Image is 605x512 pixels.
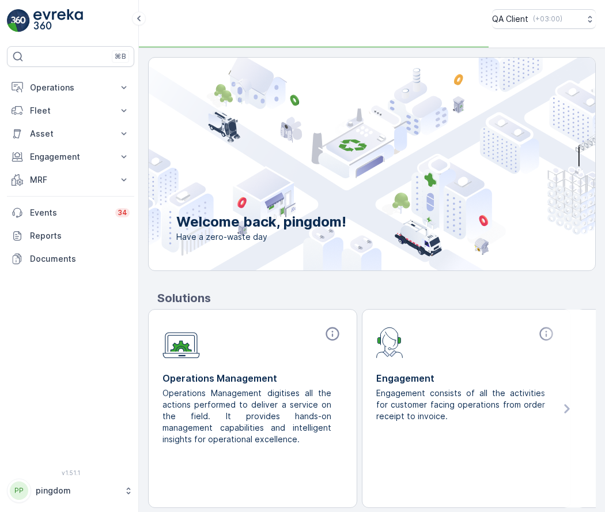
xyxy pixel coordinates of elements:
button: Operations [7,76,134,99]
button: Fleet [7,99,134,122]
span: Have a zero-waste day [176,231,346,243]
p: Documents [30,253,130,265]
p: Operations Management [162,371,343,385]
p: Operations Management digitises all the actions performed to deliver a service on the field. It p... [162,387,334,445]
a: Events34 [7,201,134,224]
p: QA Client [492,13,528,25]
p: Operations [30,82,111,93]
p: Asset [30,128,111,140]
p: Events [30,207,108,219]
button: QA Client(+03:00) [492,9,596,29]
button: Engagement [7,145,134,168]
button: MRF [7,168,134,191]
p: 34 [118,208,127,217]
p: Fleet [30,105,111,116]
img: module-icon [162,326,200,359]
img: city illustration [97,58,595,270]
p: MRF [30,174,111,186]
p: Engagement [376,371,557,385]
img: module-icon [376,326,403,358]
p: Reports [30,230,130,242]
p: Welcome back, pingdom! [176,213,346,231]
a: Documents [7,247,134,270]
img: logo_light-DOdMpM7g.png [33,9,83,32]
button: PPpingdom [7,479,134,503]
button: Asset [7,122,134,145]
img: logo [7,9,30,32]
p: Solutions [157,289,596,307]
p: pingdom [36,485,118,496]
p: Engagement consists of all the activities for customer facing operations from order receipt to in... [376,387,547,422]
div: PP [10,481,28,500]
a: Reports [7,224,134,247]
p: ( +03:00 ) [533,14,562,24]
p: Engagement [30,151,111,163]
span: v 1.51.1 [7,469,134,476]
p: ⌘B [115,52,126,61]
